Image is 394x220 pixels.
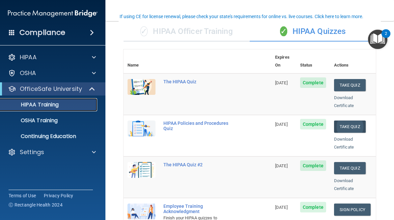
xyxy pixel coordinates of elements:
[334,178,354,191] a: Download Certificate
[300,77,326,88] span: Complete
[120,14,363,19] div: If using CE for license renewal, please check your state's requirements for online vs. live cours...
[300,202,326,212] span: Complete
[250,22,376,41] div: HIPAA Quizzes
[20,85,82,93] p: OfficeSafe University
[300,119,326,129] span: Complete
[334,79,366,91] button: Take Quiz
[4,101,59,108] p: HIPAA Training
[163,204,238,214] div: Employee Training Acknowledgment
[19,28,65,37] h4: Compliance
[140,26,148,36] span: ✓
[8,7,98,20] img: PMB logo
[20,69,36,77] p: OSHA
[385,34,387,42] div: 2
[20,148,44,156] p: Settings
[124,22,250,41] div: HIPAA Officer Training
[275,122,288,127] span: [DATE]
[9,192,36,199] a: Terms of Use
[300,160,326,171] span: Complete
[119,13,364,20] button: If using CE for license renewal, please check your state's requirements for online vs. live cours...
[8,69,96,77] a: OSHA
[275,80,288,85] span: [DATE]
[44,192,73,199] a: Privacy Policy
[8,85,96,93] a: OfficeSafe University
[280,26,287,36] span: ✓
[275,163,288,168] span: [DATE]
[334,137,354,150] a: Download Certificate
[20,53,37,61] p: HIPAA
[9,202,63,208] span: Ⓒ Rectangle Health 2024
[334,121,366,133] button: Take Quiz
[163,121,238,131] div: HIPAA Policies and Procedures Quiz
[8,53,96,61] a: HIPAA
[163,79,238,84] div: The HIPAA Quiz
[368,30,387,49] button: Open Resource Center, 2 new notifications
[163,162,238,167] div: The HIPAA Quiz #2
[330,49,376,73] th: Actions
[4,117,58,124] p: OSHA Training
[271,49,296,73] th: Expires On
[334,95,354,108] a: Download Certificate
[124,49,159,73] th: Name
[334,204,371,216] a: Sign Policy
[296,49,330,73] th: Status
[4,133,94,140] p: Continuing Education
[8,148,96,156] a: Settings
[334,162,366,174] button: Take Quiz
[275,205,288,210] span: [DATE]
